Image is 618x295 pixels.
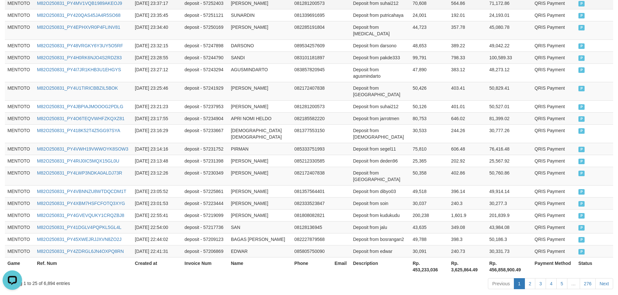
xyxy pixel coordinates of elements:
[5,167,34,185] td: MENTOTO
[410,245,449,257] td: 30,091
[228,185,292,197] td: [PERSON_NAME]
[228,209,292,221] td: [PERSON_NAME]
[535,278,546,289] a: 3
[5,209,34,221] td: MENTOTO
[132,63,182,82] td: [DATE] 23:27:12
[410,82,449,100] td: 50,426
[292,197,332,209] td: 082333523847
[410,143,449,155] td: 75,810
[228,100,292,112] td: [PERSON_NAME]
[580,278,596,289] a: 276
[410,51,449,63] td: 99,791
[487,221,532,233] td: 43,984.08
[532,185,576,197] td: QRIS Payment
[578,147,585,152] span: PAID
[350,21,410,40] td: Deposit from [MEDICAL_DATA]
[228,197,292,209] td: [PERSON_NAME]
[132,209,182,221] td: [DATE] 22:55:41
[132,112,182,124] td: [DATE] 23:17:55
[449,197,487,209] td: 240.3
[578,25,585,30] span: PAID
[132,143,182,155] td: [DATE] 23:14:16
[132,233,182,245] td: [DATE] 22:44:02
[449,257,487,276] th: Rp. 3,625,864.49
[292,40,332,51] td: 089534257609
[350,124,410,143] td: Deposit from [DEMOGRAPHIC_DATA]
[350,155,410,167] td: Deposit from deden96
[350,63,410,82] td: Deposit from agusmindarto
[449,209,487,221] td: 1,601.9
[182,167,228,185] td: deposit - 57230349
[37,104,123,109] a: M82O250831_PY4JBPIAJMOOOG2PDLG
[132,197,182,209] td: [DATE] 23:01:53
[34,257,132,276] th: Ref. Num
[487,124,532,143] td: 30,777.26
[292,51,332,63] td: 083101181897
[578,225,585,231] span: PAID
[37,189,126,194] a: M82O250831_PY4VBNNZU8WTDQCDM1T
[350,82,410,100] td: Deposit from [GEOGRAPHIC_DATA]
[410,124,449,143] td: 30,533
[350,221,410,233] td: Deposit from jalu
[350,245,410,257] td: Deposit from edwar
[132,9,182,21] td: [DATE] 23:35:45
[37,213,124,218] a: M82O250831_PY4GVEVQUKY1CRQZBJ8
[182,124,228,143] td: deposit - 57233667
[37,67,121,72] a: M82O250831_PY4I7JR1KHB3U1EHGYS
[182,51,228,63] td: deposit - 57244790
[350,40,410,51] td: Deposit from darsono
[532,21,576,40] td: QRIS Payment
[182,9,228,21] td: deposit - 57251121
[292,100,332,112] td: 081281200573
[37,1,122,6] a: M82O250831_PY4MV1VQB1989AKEOJ9
[132,82,182,100] td: [DATE] 23:25:46
[132,167,182,185] td: [DATE] 23:12:26
[532,9,576,21] td: QRIS Payment
[228,112,292,124] td: APRI NOMI HELDO
[37,225,121,230] a: M82O250831_PY41DGLV4PQPKL5GL4L
[37,85,118,91] a: M82O250831_PY4U1TIRICBBZIL5BOK
[487,155,532,167] td: 25,567.92
[332,257,350,276] th: Email
[487,100,532,112] td: 50,527.01
[449,245,487,257] td: 240.73
[532,155,576,167] td: QRIS Payment
[350,100,410,112] td: Deposit from suhai212
[532,124,576,143] td: QRIS Payment
[182,100,228,112] td: deposit - 57237953
[410,40,449,51] td: 48,653
[228,233,292,245] td: BAGAS [PERSON_NAME]
[410,233,449,245] td: 49,788
[487,143,532,155] td: 76,416.48
[567,278,580,289] a: …
[350,112,410,124] td: Deposit from jarrotmen
[228,155,292,167] td: [PERSON_NAME]
[182,257,228,276] th: Invoice Num
[182,112,228,124] td: deposit - 57234904
[132,221,182,233] td: [DATE] 22:54:00
[350,143,410,155] td: Deposit from segel11
[228,167,292,185] td: [PERSON_NAME]
[228,40,292,51] td: DARSONO
[578,116,585,122] span: PAID
[488,278,514,289] a: Previous
[182,197,228,209] td: deposit - 57223444
[182,155,228,167] td: deposit - 57231398
[5,143,34,155] td: MENTOTO
[5,63,34,82] td: MENTOTO
[182,40,228,51] td: deposit - 57247898
[595,278,613,289] a: Next
[410,209,449,221] td: 200,238
[292,233,332,245] td: 082227879568
[578,171,585,176] span: PAID
[532,167,576,185] td: QRIS Payment
[578,237,585,243] span: PAID
[449,40,487,51] td: 389.22
[37,128,120,133] a: M82O250831_PY418K52T4Z5GG97SYA
[228,143,292,155] td: PIRMAN
[576,257,613,276] th: Status
[532,112,576,124] td: QRIS Payment
[228,82,292,100] td: [PERSON_NAME]
[292,9,332,21] td: 081339691695
[37,25,120,30] a: M82O250831_PY4EPHXVR0P4FLINV81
